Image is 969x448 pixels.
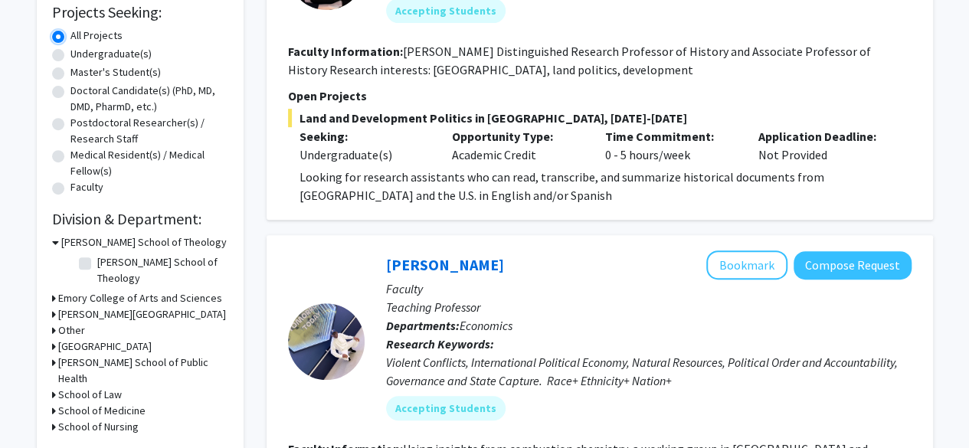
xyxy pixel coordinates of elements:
a: [PERSON_NAME] [386,255,504,274]
iframe: Chat [11,379,65,437]
p: Faculty [386,280,912,298]
b: Faculty Information: [288,44,403,59]
div: Undergraduate(s) [300,146,430,164]
h3: School of Nursing [58,419,139,435]
h3: Other [58,322,85,338]
p: Seeking: [300,127,430,146]
b: Research Keywords: [386,336,494,352]
label: Undergraduate(s) [70,46,152,62]
fg-read-more: [PERSON_NAME] Distinguished Research Professor of History and Associate Professor of History Rese... [288,44,871,77]
label: Postdoctoral Researcher(s) / Research Staff [70,115,228,147]
h3: [PERSON_NAME] School of Theology [61,234,227,250]
div: Academic Credit [440,127,594,164]
label: Master's Student(s) [70,64,161,80]
p: Open Projects [288,87,912,105]
div: Violent Conflicts, International Political Economy, Natural Resources, Political Order and Accoun... [386,353,912,390]
span: Land and Development Politics in [GEOGRAPHIC_DATA], [DATE]-[DATE] [288,109,912,127]
button: Add Melvin Ayogu to Bookmarks [706,250,787,280]
p: Opportunity Type: [452,127,582,146]
p: Time Commitment: [605,127,735,146]
h3: [PERSON_NAME][GEOGRAPHIC_DATA] [58,306,226,322]
label: Faculty [70,179,103,195]
h2: Projects Seeking: [52,3,228,21]
span: Economics [460,318,512,333]
h3: School of Law [58,387,122,403]
label: [PERSON_NAME] School of Theology [97,254,224,286]
label: Medical Resident(s) / Medical Fellow(s) [70,147,228,179]
div: Not Provided [747,127,900,164]
p: Application Deadline: [758,127,889,146]
h3: School of Medicine [58,403,146,419]
p: Looking for research assistants who can read, transcribe, and summarize historical documents from... [300,168,912,204]
h3: [GEOGRAPHIC_DATA] [58,338,152,355]
b: Departments: [386,318,460,333]
p: Teaching Professor [386,298,912,316]
h2: Division & Department: [52,210,228,228]
label: Doctoral Candidate(s) (PhD, MD, DMD, PharmD, etc.) [70,83,228,115]
mat-chip: Accepting Students [386,396,506,420]
h3: [PERSON_NAME] School of Public Health [58,355,228,387]
label: All Projects [70,28,123,44]
div: 0 - 5 hours/week [594,127,747,164]
h3: Emory College of Arts and Sciences [58,290,222,306]
button: Compose Request to Melvin Ayogu [794,251,912,280]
